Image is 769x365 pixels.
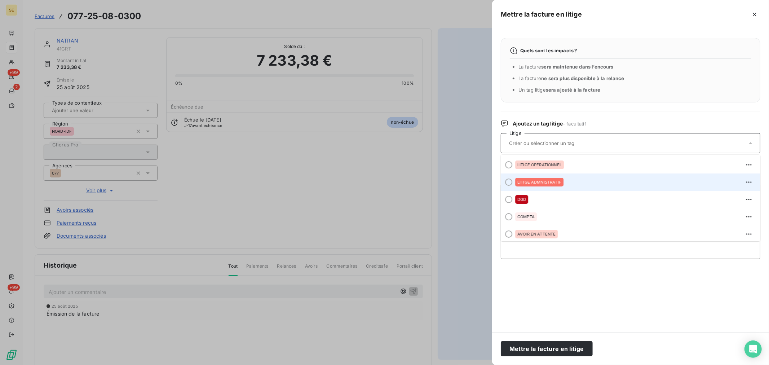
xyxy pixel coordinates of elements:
span: DGD [517,197,526,202]
span: Quels sont les impacts ? [520,48,577,53]
span: ne sera plus disponible à la relance [542,75,624,81]
span: La facture [518,64,614,70]
span: Un tag litige [518,87,601,93]
input: Créer ou sélectionner un tag [508,140,613,146]
span: COMPTA [517,215,535,219]
span: AVOIR EN ATTENTE [517,232,556,236]
div: Open Intercom Messenger [744,340,762,358]
span: Ajoutez un tag litige [513,120,586,127]
button: Mettre la facture en litige [501,341,593,356]
h5: Mettre la facture en litige [501,9,582,19]
span: sera maintenue dans l’encours [542,64,614,70]
span: LITIGE ADMNISTRATIF [517,180,561,184]
span: La facture [518,75,624,81]
span: LITIGE OPERATIONNEL [517,163,562,167]
span: sera ajouté à la facture [546,87,601,93]
span: - facultatif [563,121,586,127]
